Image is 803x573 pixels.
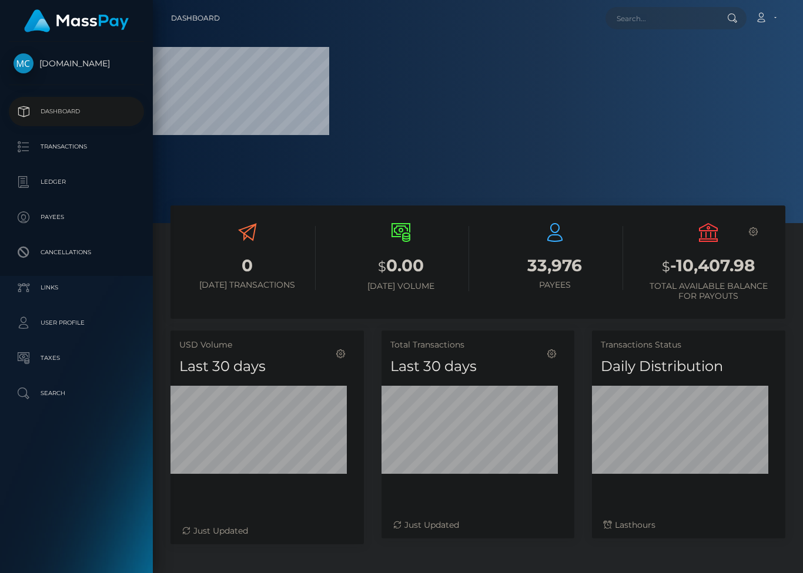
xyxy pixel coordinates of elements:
[182,525,352,537] div: Just Updated
[9,203,144,232] a: Payees
[662,258,670,275] small: $
[601,356,777,377] h4: Daily Distribution
[14,173,139,191] p: Ledger
[9,238,144,267] a: Cancellations
[14,349,139,367] p: Taxes
[9,132,144,161] a: Transactions
[393,519,563,531] div: Just Updated
[14,53,34,73] img: McLuck.com
[179,254,316,277] h3: 0
[171,6,220,31] a: Dashboard
[14,208,139,226] p: Payees
[9,379,144,408] a: Search
[179,280,316,290] h6: [DATE] Transactions
[641,281,777,301] h6: Total Available Balance for Payouts
[14,103,139,120] p: Dashboard
[24,9,129,32] img: MassPay Logo
[487,280,623,290] h6: Payees
[179,356,355,377] h4: Last 30 days
[333,281,470,291] h6: [DATE] Volume
[333,254,470,278] h3: 0.00
[9,273,144,302] a: Links
[378,258,386,275] small: $
[641,254,777,278] h3: -10,407.98
[14,244,139,261] p: Cancellations
[390,356,566,377] h4: Last 30 days
[14,385,139,402] p: Search
[9,58,144,69] span: [DOMAIN_NAME]
[9,343,144,373] a: Taxes
[9,167,144,197] a: Ledger
[9,308,144,338] a: User Profile
[179,339,355,351] h5: USD Volume
[9,97,144,126] a: Dashboard
[601,339,777,351] h5: Transactions Status
[487,254,623,277] h3: 33,976
[604,519,774,531] div: Last hours
[14,138,139,156] p: Transactions
[14,279,139,296] p: Links
[14,314,139,332] p: User Profile
[390,339,566,351] h5: Total Transactions
[605,7,716,29] input: Search...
